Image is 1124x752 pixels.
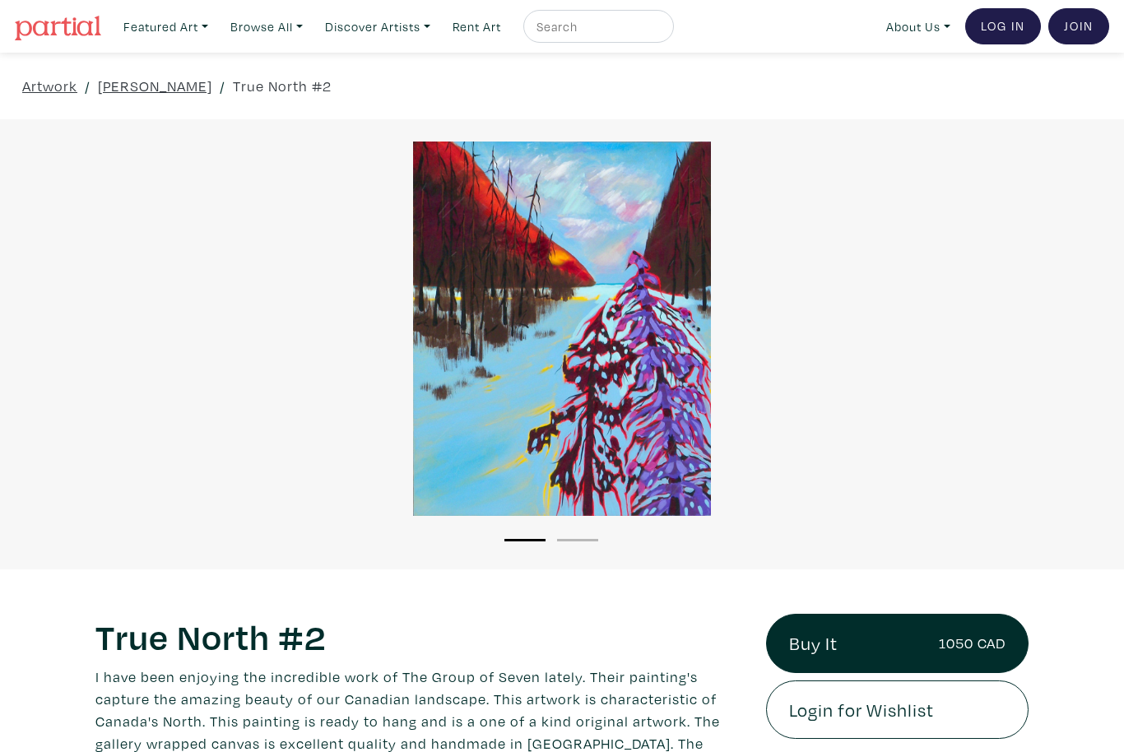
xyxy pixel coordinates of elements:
[223,10,310,44] a: Browse All
[233,75,332,97] a: True North #2
[220,75,225,97] span: /
[879,10,958,44] a: About Us
[557,539,598,541] button: 2 of 2
[535,16,658,37] input: Search
[1048,8,1109,44] a: Join
[789,696,934,724] span: Login for Wishlist
[318,10,438,44] a: Discover Artists
[95,614,741,658] h1: True North #2
[766,614,1029,673] a: Buy It1050 CAD
[98,75,212,97] a: [PERSON_NAME]
[445,10,509,44] a: Rent Art
[22,75,77,97] a: Artwork
[504,539,546,541] button: 1 of 2
[766,680,1029,740] a: Login for Wishlist
[85,75,91,97] span: /
[965,8,1041,44] a: Log In
[116,10,216,44] a: Featured Art
[939,632,1006,654] small: 1050 CAD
